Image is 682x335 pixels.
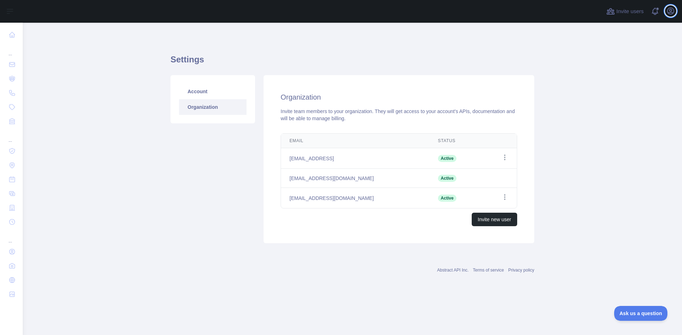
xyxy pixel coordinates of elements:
[437,268,469,273] a: Abstract API Inc.
[473,268,504,273] a: Terms of service
[616,7,644,16] span: Invite users
[6,230,17,244] div: ...
[281,134,429,148] th: Email
[281,108,517,122] div: Invite team members to your organization. They will get access to your account's APIs, documentat...
[6,43,17,57] div: ...
[281,169,429,188] td: [EMAIL_ADDRESS][DOMAIN_NAME]
[472,213,517,226] button: Invite new user
[281,148,429,169] td: [EMAIL_ADDRESS]
[170,54,534,71] h1: Settings
[281,92,517,102] h2: Organization
[6,129,17,143] div: ...
[605,6,645,17] button: Invite users
[438,195,456,202] span: Active
[179,99,247,115] a: Organization
[438,155,456,162] span: Active
[508,268,534,273] a: Privacy policy
[614,306,668,321] iframe: Toggle Customer Support
[429,134,482,148] th: Status
[179,84,247,99] a: Account
[281,188,429,208] td: [EMAIL_ADDRESS][DOMAIN_NAME]
[438,175,456,182] span: Active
